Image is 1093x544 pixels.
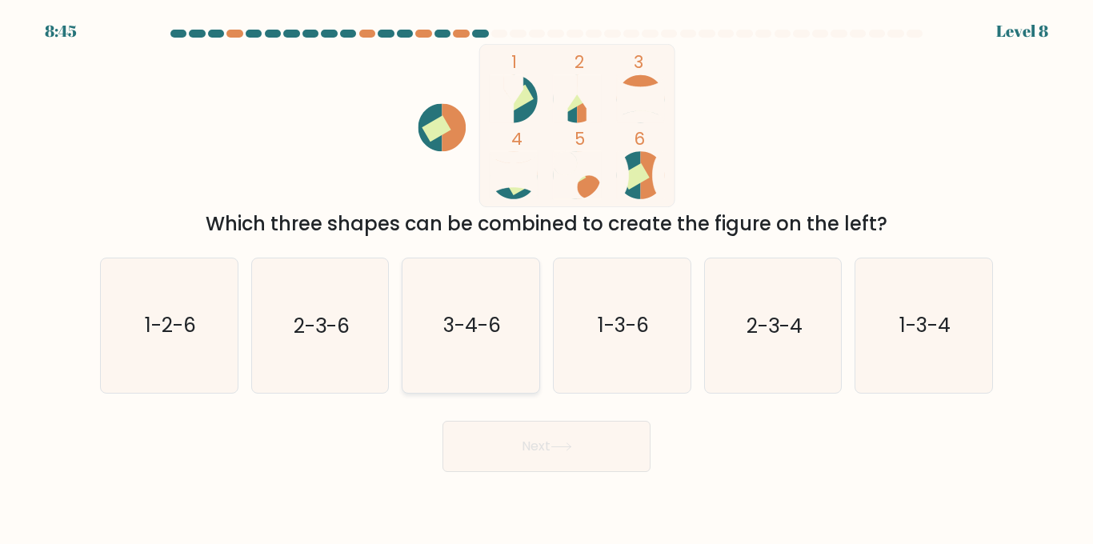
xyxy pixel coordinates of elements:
[294,311,350,339] text: 2-3-6
[598,311,649,339] text: 1-3-6
[45,19,77,43] div: 8:45
[145,311,196,339] text: 1-2-6
[575,50,584,74] tspan: 2
[634,50,643,74] tspan: 3
[634,127,645,150] tspan: 6
[996,19,1048,43] div: Level 8
[747,311,803,339] text: 2-3-4
[110,210,983,238] div: Which three shapes can be combined to create the figure on the left?
[899,311,951,339] text: 1-3-4
[443,311,501,339] text: 3-4-6
[442,421,651,472] button: Next
[511,50,517,74] tspan: 1
[511,127,522,150] tspan: 4
[575,127,585,150] tspan: 5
